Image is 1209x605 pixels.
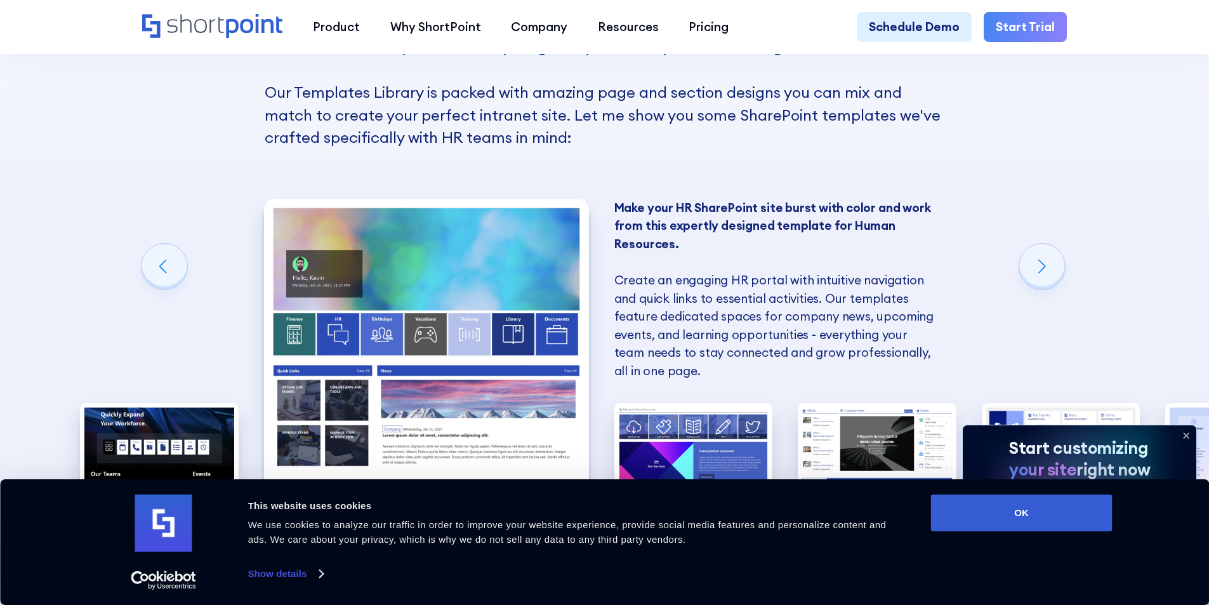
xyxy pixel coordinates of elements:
div: Company [511,18,567,36]
a: Resources [583,12,674,43]
div: 2 / 6 [264,199,589,598]
img: logo [135,495,192,552]
img: SharePoint Template for HR [614,403,773,598]
div: 4 / 6 [798,403,956,598]
a: Company [496,12,583,43]
strong: Make your HR SharePoint site burst with color and work from this expertly designed template for H... [614,200,931,251]
a: Why ShortPoint [375,12,496,43]
img: HR SharePoint Templates [80,403,239,598]
p: Create an engaging HR portal with intuitive navigation and quick links to essential activities. O... [614,199,939,380]
div: This website uses cookies [248,498,902,514]
div: Pricing [689,18,729,36]
button: OK [931,495,1113,531]
div: 5 / 6 [982,403,1140,598]
div: Product [313,18,360,36]
span: We use cookies to analyze our traffic in order to improve your website experience, provide social... [248,519,887,545]
a: Usercentrics Cookiebot - opens in a new window [108,571,219,590]
a: Product [298,12,375,43]
div: 1 / 6 [80,403,239,598]
img: Modern SharePoint Templates for HR [264,199,589,598]
div: 3 / 6 [614,403,773,598]
img: Top SharePoint Templates for 2025 [982,403,1140,598]
img: Designing a SharePoint site for HR [798,403,956,598]
a: Show details [248,564,323,583]
div: Why ShortPoint [390,18,481,36]
a: Start Trial [984,12,1067,43]
a: Schedule Demo [857,12,972,43]
div: Resources [598,18,659,36]
div: Next slide [1019,244,1065,289]
a: Pricing [674,12,744,43]
a: Home [142,14,282,40]
div: Previous slide [142,244,187,289]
